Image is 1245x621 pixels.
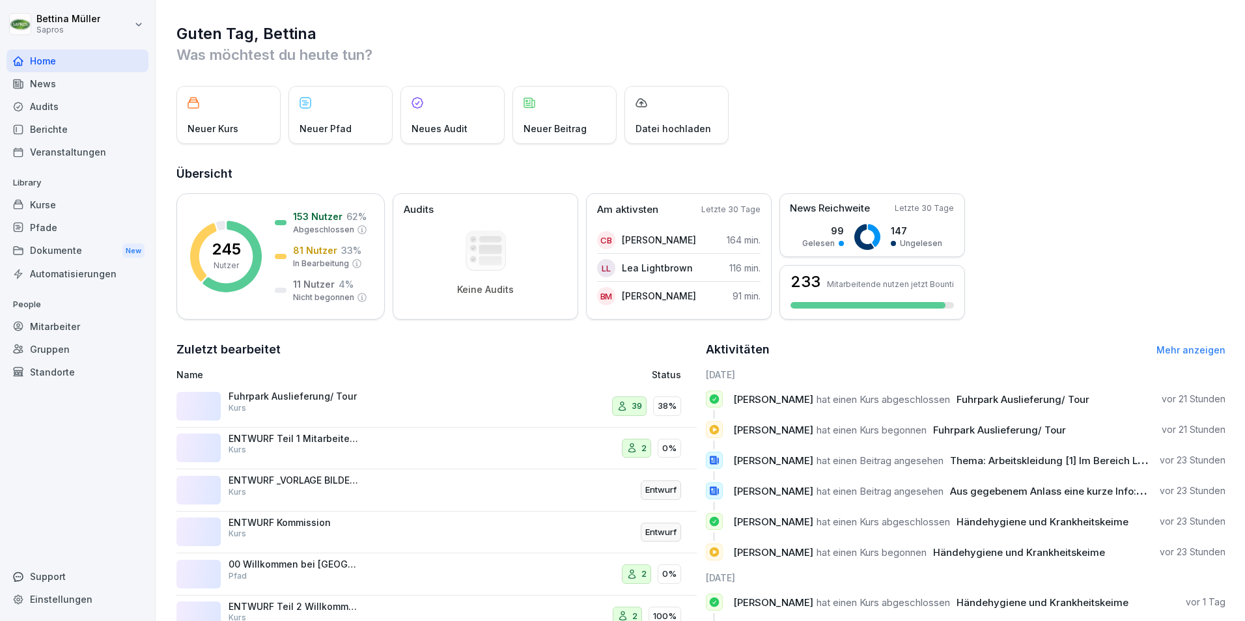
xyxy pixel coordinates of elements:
[597,259,615,277] div: LL
[957,516,1128,528] span: Händehygiene und Krankheitskeime
[7,239,148,263] a: DokumenteNew
[658,400,677,413] p: 38%
[817,393,950,406] span: hat einen Kurs abgeschlossen
[802,238,835,249] p: Gelesen
[817,454,944,467] span: hat einen Beitrag angesehen
[36,14,100,25] p: Bettina Müller
[176,44,1225,65] p: Was möchtest du heute tun?
[176,512,697,554] a: ENTWURF KommissionKursEntwurf
[524,122,587,135] p: Neuer Beitrag
[7,72,148,95] a: News
[176,368,502,381] p: Name
[733,424,813,436] span: [PERSON_NAME]
[7,588,148,611] a: Einstellungen
[1156,344,1225,355] a: Mehr anzeigen
[7,239,148,263] div: Dokumente
[632,400,642,413] p: 39
[339,277,354,291] p: 4 %
[229,559,359,570] p: 00 Willkommen bei [GEOGRAPHIC_DATA]
[622,233,696,247] p: [PERSON_NAME]
[229,570,247,582] p: Pfad
[1162,393,1225,406] p: vor 21 Stunden
[176,553,697,596] a: 00 Willkommen bei [GEOGRAPHIC_DATA]Pfad20%
[733,516,813,528] span: [PERSON_NAME]
[176,23,1225,44] h1: Guten Tag, Bettina
[229,475,359,486] p: ENTWURF _VORLAGE BILDER Kommissionier Handbuch
[214,260,239,271] p: Nutzer
[662,568,677,581] p: 0%
[346,210,367,223] p: 62 %
[7,338,148,361] a: Gruppen
[229,528,246,540] p: Kurs
[7,49,148,72] a: Home
[122,243,145,258] div: New
[7,172,148,193] p: Library
[7,315,148,338] a: Mitarbeiter
[641,568,647,581] p: 2
[229,391,359,402] p: Fuhrpark Auslieferung/ Tour
[293,292,354,303] p: Nicht begonnen
[7,262,148,285] a: Automatisierungen
[7,118,148,141] a: Berichte
[701,204,761,215] p: Letzte 30 Tage
[733,393,813,406] span: [PERSON_NAME]
[727,233,761,247] p: 164 min.
[622,261,693,275] p: Lea Lightbrown
[957,596,1128,609] span: Händehygiene und Krankheitskeime
[229,486,246,498] p: Kurs
[7,216,148,239] a: Pfade
[597,287,615,305] div: BM
[706,571,1226,585] h6: [DATE]
[891,224,942,238] p: 147
[652,368,681,381] p: Status
[790,201,870,216] p: News Reichweite
[817,546,927,559] span: hat einen Kurs begonnen
[1160,484,1225,497] p: vor 23 Stunden
[733,454,813,467] span: [PERSON_NAME]
[7,141,148,163] a: Veranstaltungen
[7,95,148,118] a: Audits
[176,469,697,512] a: ENTWURF _VORLAGE BILDER Kommissionier HandbuchKursEntwurf
[176,385,697,428] a: Fuhrpark Auslieferung/ TourKurs3938%
[729,261,761,275] p: 116 min.
[733,289,761,303] p: 91 min.
[827,279,954,289] p: Mitarbeitende nutzen jetzt Bounti
[817,485,944,497] span: hat einen Beitrag angesehen
[293,224,354,236] p: Abgeschlossen
[645,484,677,497] p: Entwurf
[7,361,148,383] a: Standorte
[1160,454,1225,467] p: vor 23 Stunden
[188,122,238,135] p: Neuer Kurs
[817,516,950,528] span: hat einen Kurs abgeschlossen
[176,165,1225,183] h2: Übersicht
[662,442,677,455] p: 0%
[293,258,349,269] p: In Bearbeitung
[641,442,647,455] p: 2
[412,122,468,135] p: Neues Audit
[341,243,361,257] p: 33 %
[300,122,352,135] p: Neuer Pfad
[817,596,950,609] span: hat einen Kurs abgeschlossen
[404,202,434,217] p: Audits
[597,231,615,249] div: CB
[229,601,359,613] p: ENTWURF Teil 2 Willkommen bei [GEOGRAPHIC_DATA]
[229,433,359,445] p: ENTWURF Teil 1 Mitarbeiterhandbuch
[7,294,148,315] p: People
[1160,545,1225,559] p: vor 23 Stunden
[1160,515,1225,528] p: vor 23 Stunden
[706,340,770,359] h2: Aktivitäten
[229,444,246,456] p: Kurs
[733,596,813,609] span: [PERSON_NAME]
[176,340,697,359] h2: Zuletzt bearbeitet
[622,289,696,303] p: [PERSON_NAME]
[229,517,359,529] p: ENTWURF Kommission
[957,393,1089,406] span: Fuhrpark Auslieferung/ Tour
